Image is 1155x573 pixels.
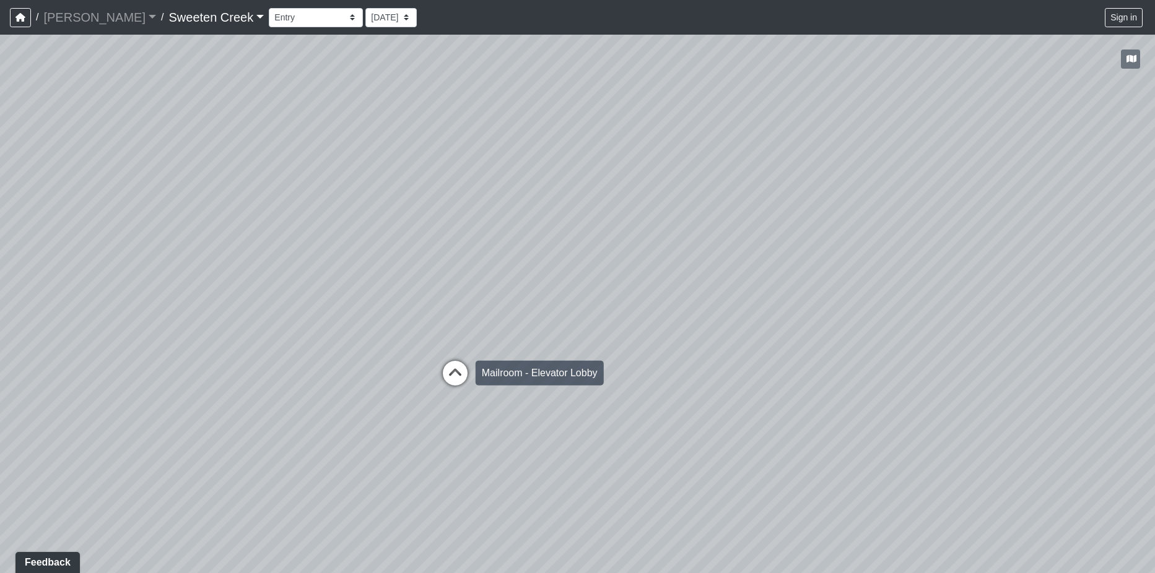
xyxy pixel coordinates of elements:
div: Mailroom - Elevator Lobby [476,361,604,386]
iframe: Ybug feedback widget [9,548,82,573]
button: Sign in [1105,8,1143,27]
a: [PERSON_NAME] [43,5,156,30]
span: / [31,5,43,30]
a: Sweeten Creek [168,5,264,30]
span: / [156,5,168,30]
